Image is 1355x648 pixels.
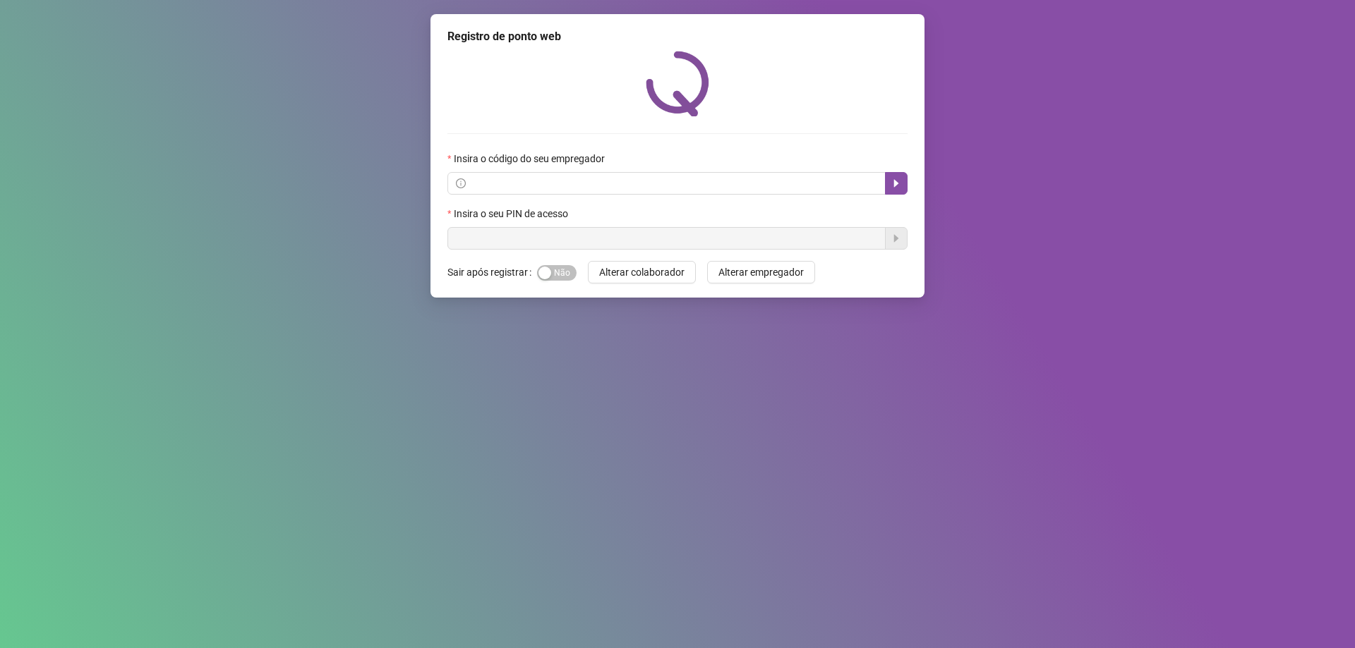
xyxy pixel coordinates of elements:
[718,264,804,280] span: Alterar empregador
[891,178,902,189] span: caret-right
[707,261,815,283] button: Alterar empregador
[447,261,537,283] label: Sair após registrar
[456,178,466,188] span: info-circle
[447,151,614,166] label: Insira o código do seu empregador
[646,51,709,116] img: QRPoint
[447,28,908,45] div: Registro de ponto web
[588,261,696,283] button: Alterar colaborador
[447,206,577,221] label: Insira o seu PIN de acesso
[599,264,685,280] span: Alterar colaborador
